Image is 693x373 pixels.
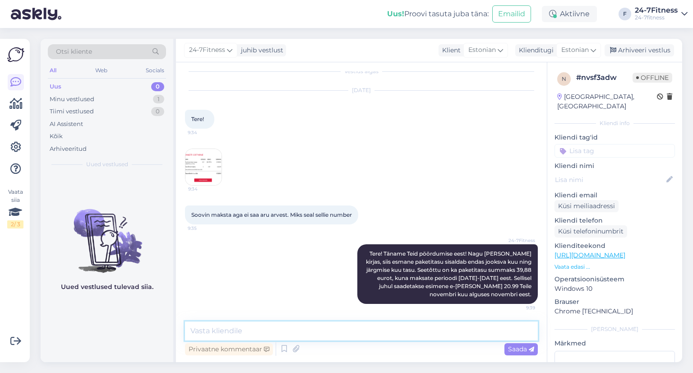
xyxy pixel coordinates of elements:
[86,160,128,168] span: Uued vestlused
[635,7,678,14] div: 24-7Fitness
[93,65,109,76] div: Web
[387,9,404,18] b: Uus!
[50,82,61,91] div: Uus
[191,211,352,218] span: Soovin maksta aga ei saa aru arvest. Miks seal sellie number
[554,297,675,307] p: Brauser
[515,46,554,55] div: Klienditugi
[508,345,534,353] span: Saada
[144,65,166,76] div: Socials
[151,107,164,116] div: 0
[554,200,619,212] div: Küsi meiliaadressi
[153,95,164,104] div: 1
[605,44,674,56] div: Arhiveeri vestlus
[7,220,23,228] div: 2 / 3
[635,7,688,21] a: 24-7Fitness24-7fitness
[185,67,538,75] div: Vestlus algas
[48,65,58,76] div: All
[191,116,204,122] span: Tere!
[554,339,675,348] p: Märkmed
[501,237,535,244] span: 24-7Fitness
[439,46,461,55] div: Klient
[635,14,678,21] div: 24-7fitness
[554,225,627,238] div: Küsi telefoninumbrit
[50,120,83,129] div: AI Assistent
[554,325,675,333] div: [PERSON_NAME]
[554,307,675,316] p: Chrome [TECHNICAL_ID]
[50,132,63,141] div: Kõik
[554,251,625,259] a: [URL][DOMAIN_NAME]
[185,343,273,355] div: Privaatne kommentaar
[554,216,675,225] p: Kliendi telefon
[387,9,489,19] div: Proovi tasuta juba täna:
[554,191,675,200] p: Kliendi email
[56,47,92,56] span: Otsi kliente
[188,186,222,192] span: 9:34
[50,107,94,116] div: Tiimi vestlused
[501,304,535,311] span: 9:39
[492,5,531,23] button: Emailid
[188,129,222,136] span: 9:34
[557,92,657,111] div: [GEOGRAPHIC_DATA], [GEOGRAPHIC_DATA]
[237,46,283,55] div: juhib vestlust
[7,46,24,63] img: Askly Logo
[554,133,675,142] p: Kliendi tag'id
[189,45,225,55] span: 24-7Fitness
[633,73,672,83] span: Offline
[554,275,675,284] p: Operatsioonisüsteem
[554,144,675,158] input: Lisa tag
[555,175,665,185] input: Lisa nimi
[50,95,94,104] div: Minu vestlused
[554,119,675,127] div: Kliendi info
[576,72,633,83] div: # nvsf3adw
[542,6,597,22] div: Aktiivne
[188,225,222,232] span: 9:35
[468,45,496,55] span: Estonian
[554,284,675,294] p: Windows 10
[554,241,675,251] p: Klienditeekond
[185,149,222,185] img: Attachment
[554,263,675,271] p: Vaata edasi ...
[41,193,173,274] img: No chats
[562,75,566,82] span: n
[619,8,631,20] div: F
[61,282,153,292] p: Uued vestlused tulevad siia.
[561,45,589,55] span: Estonian
[151,82,164,91] div: 0
[366,250,533,298] span: Tere! Täname Teid pöördumise eest! Nagu [PERSON_NAME] kirjas, siis esmane paketitasu sisaldab end...
[554,161,675,171] p: Kliendi nimi
[50,145,87,154] div: Arhiveeritud
[7,188,23,228] div: Vaata siia
[185,86,538,94] div: [DATE]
